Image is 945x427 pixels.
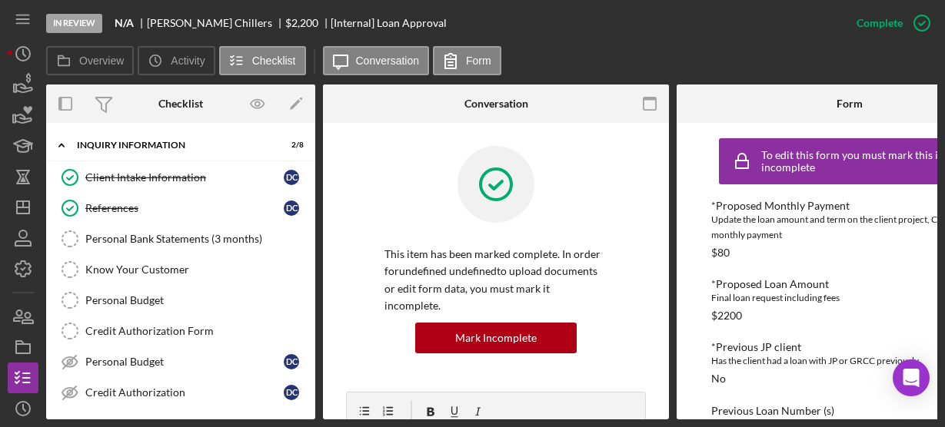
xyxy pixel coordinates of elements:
div: Open Intercom Messenger [893,359,930,396]
div: D C [284,354,299,369]
button: Form [433,46,501,75]
label: Conversation [356,55,420,67]
a: Personal Budget [54,285,308,316]
div: D C [284,385,299,400]
div: Know Your Customer [85,263,307,276]
button: Checklist [219,46,306,75]
p: This item has been marked complete. In order for undefined undefined to upload documents or edit ... [384,246,607,315]
div: Personal Bank Statements (3 months) [85,233,307,245]
div: D C [284,200,299,216]
div: Credit Authorization Form [85,325,307,337]
button: Mark Incomplete [415,323,577,353]
div: $2200 [711,309,742,322]
div: In Review [46,14,102,33]
button: Activity [138,46,215,75]
a: Credit Authorization Form [54,316,308,346]
a: ReferencesDC [54,193,308,223]
button: Overview [46,46,134,75]
a: Personal Bank Statements (3 months) [54,223,308,254]
a: Know Your Customer [54,254,308,285]
button: Complete [841,8,937,38]
div: Mark Incomplete [455,323,537,353]
div: Checklist [158,98,203,110]
div: Personal Budget [85,294,307,306]
span: $2,200 [285,16,318,29]
div: References [85,202,284,214]
label: Form [466,55,491,67]
div: D C [284,170,299,185]
label: Activity [171,55,205,67]
a: Credit AuthorizationDC [54,377,308,408]
div: Client Intake Information [85,171,284,184]
div: [Internal] Loan Approval [331,17,447,29]
div: Conversation [464,98,528,110]
div: Personal Budget [85,356,284,368]
div: No [711,372,726,385]
div: Complete [857,8,903,38]
div: $80 [711,247,730,259]
a: Personal BudgetDC [54,346,308,377]
div: 2 / 8 [276,141,304,150]
button: Conversation [323,46,430,75]
b: N/A [115,17,134,29]
label: Overview [79,55,124,67]
label: Checklist [252,55,296,67]
div: Credit Authorization [85,386,284,399]
div: Form [837,98,863,110]
div: [PERSON_NAME] Chillers [147,17,285,29]
div: Inquiry Information [77,141,265,150]
a: Client Intake InformationDC [54,162,308,193]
